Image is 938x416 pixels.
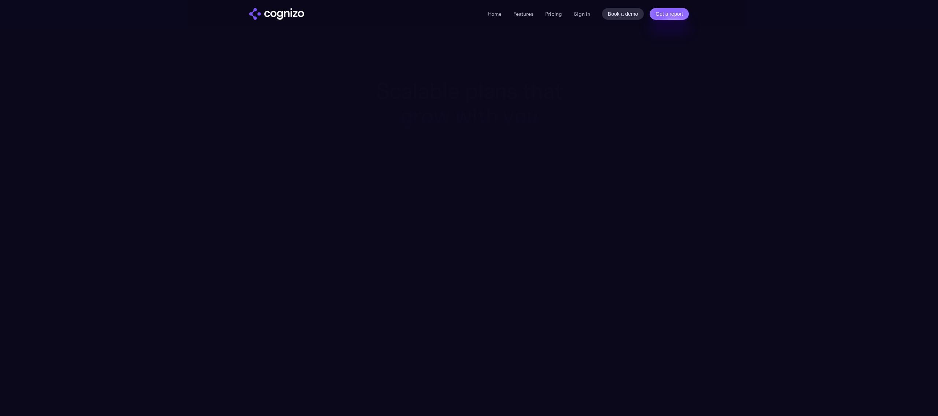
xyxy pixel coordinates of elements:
a: Pricing [545,11,562,17]
div: Turn AI search into a primary acquisition channel with deep analytics focused on action. Our ente... [351,134,587,154]
a: Get a report [650,8,689,20]
div: Pricing [461,64,477,71]
a: Features [513,11,533,17]
img: cognizo logo [249,8,304,20]
a: Home [488,11,502,17]
a: Sign in [574,10,590,18]
h1: Scalable plans that grow with you [351,78,587,129]
a: Book a demo [602,8,644,20]
a: home [249,8,304,20]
